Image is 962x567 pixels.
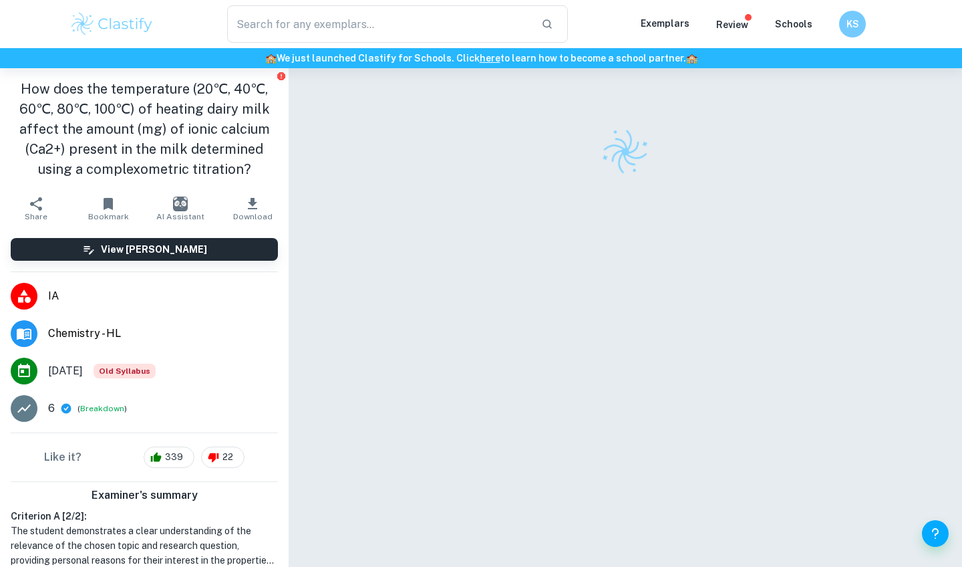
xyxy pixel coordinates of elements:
a: here [480,53,500,64]
span: 🏫 [265,53,277,64]
p: Review [716,17,748,32]
button: KS [839,11,866,37]
button: AI Assistant [144,190,216,227]
span: 22 [215,451,240,464]
p: Exemplars [641,16,689,31]
span: IA [48,288,278,304]
div: Starting from the May 2025 session, the Chemistry IA requirements have changed. It's OK to refer ... [94,364,156,378]
div: 339 [144,447,194,468]
h6: KS [845,17,860,31]
h6: View [PERSON_NAME] [101,242,207,257]
button: Help and Feedback [922,520,949,547]
h1: How does the temperature (20℃, 40℃, 60℃, 80℃, 100℃) of heating dairy milk affect the amount (mg) ... [11,79,278,179]
a: Schools [775,19,812,29]
span: Old Syllabus [94,364,156,378]
span: AI Assistant [156,212,204,221]
h6: Like it? [44,449,82,465]
button: Report issue [276,71,286,81]
h6: We just launched Clastify for Schools. Click to learn how to become a school partner. [3,51,959,66]
button: Bookmark [72,190,144,227]
p: 6 [48,401,55,417]
img: AI Assistant [173,197,188,211]
span: 🏫 [686,53,697,64]
span: Bookmark [88,212,129,221]
h6: Examiner's summary [5,487,283,503]
span: [DATE] [48,363,83,379]
span: 339 [158,451,190,464]
button: View [PERSON_NAME] [11,238,278,261]
h6: Criterion A [ 2 / 2 ]: [11,509,278,524]
img: Clastify logo [595,122,656,183]
input: Search for any exemplars... [227,5,530,43]
button: Breakdown [80,403,124,415]
span: Download [233,212,273,221]
img: Clastify logo [69,11,154,37]
span: Chemistry - HL [48,326,278,342]
span: Share [25,212,47,221]
div: 22 [201,447,245,468]
button: Download [216,190,289,227]
span: ( ) [77,403,127,415]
